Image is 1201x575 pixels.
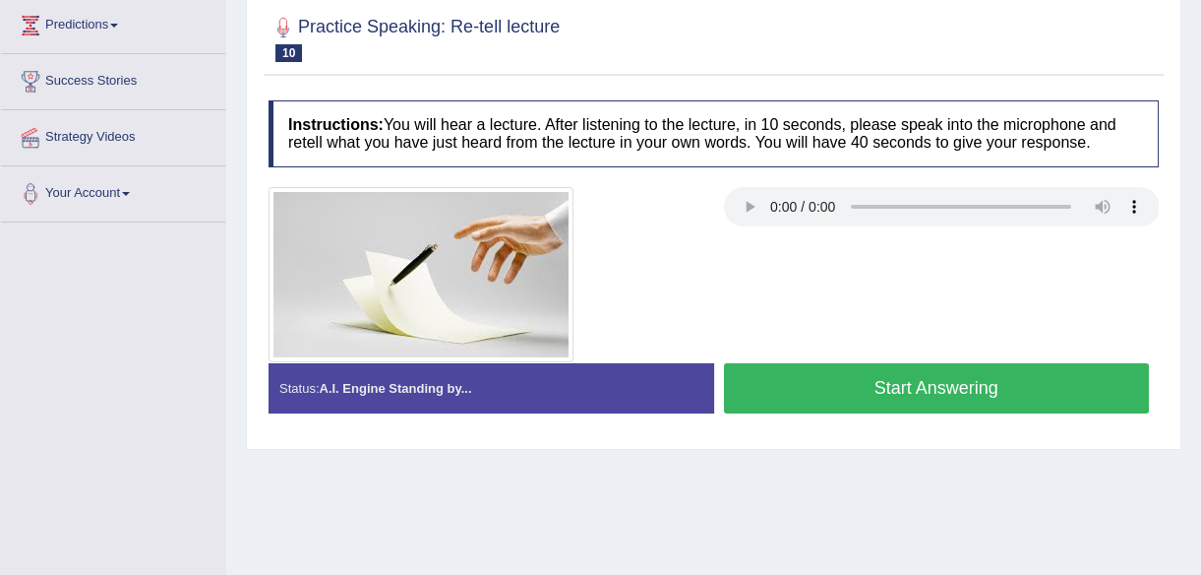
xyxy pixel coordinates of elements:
[269,13,560,62] h2: Practice Speaking: Re-tell lecture
[724,363,1150,414] button: Start Answering
[275,44,302,62] span: 10
[1,110,225,160] a: Strategy Videos
[269,363,714,414] div: Status:
[319,381,471,396] strong: A.I. Engine Standing by...
[1,166,225,216] a: Your Account
[288,116,384,133] b: Instructions:
[269,100,1159,166] h4: You will hear a lecture. After listening to the lecture, in 10 seconds, please speak into the mic...
[1,54,225,103] a: Success Stories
